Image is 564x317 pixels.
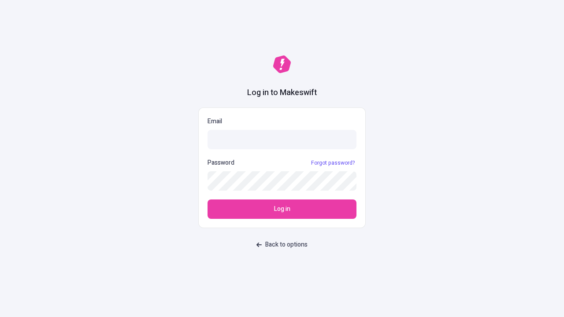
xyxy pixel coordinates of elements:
[208,199,356,219] button: Log in
[208,158,234,168] p: Password
[208,117,356,126] p: Email
[309,159,356,166] a: Forgot password?
[247,87,317,99] h1: Log in to Makeswift
[265,240,308,250] span: Back to options
[274,204,290,214] span: Log in
[208,130,356,149] input: Email
[251,237,313,253] button: Back to options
